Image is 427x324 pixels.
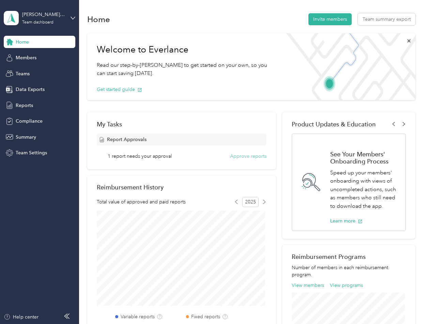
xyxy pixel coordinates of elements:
button: View programs [330,282,363,289]
span: Teams [16,70,30,77]
p: Speed up your members' onboarding with views of uncompleted actions, such as members who still ne... [330,169,398,211]
h1: Welcome to Everlance [97,44,272,55]
h1: Home [87,16,110,23]
div: [PERSON_NAME][EMAIL_ADDRESS][PERSON_NAME][DOMAIN_NAME] [22,11,65,18]
div: Team dashboard [22,20,54,25]
button: Team summary export [358,13,415,25]
span: Data Exports [16,86,45,93]
label: Variable reports [121,313,155,320]
button: Learn more [330,217,363,225]
p: Read our step-by-[PERSON_NAME] to get started on your own, so you can start saving [DATE]. [97,61,272,78]
span: Members [16,54,36,61]
span: Home [16,38,29,46]
span: Compliance [16,118,43,125]
span: Product Updates & Education [292,121,376,128]
label: Fixed reports [191,313,220,320]
span: Total value of approved and paid reports [97,198,186,205]
button: Get started guide [97,86,142,93]
iframe: Everlance-gr Chat Button Frame [389,286,427,324]
img: Welcome to everlance [281,33,415,100]
h2: Reimbursement Programs [292,253,406,260]
h1: See Your Members' Onboarding Process [330,151,398,165]
span: 1 report needs your approval [108,153,172,160]
h2: Reimbursement History [97,184,164,191]
span: 2025 [242,197,259,207]
button: Help center [4,313,39,321]
span: Reports [16,102,33,109]
span: Team Settings [16,149,47,156]
span: Summary [16,134,36,141]
button: View members [292,282,324,289]
button: Approve reports [230,153,266,160]
button: Invite members [308,13,352,25]
span: Report Approvals [107,136,147,143]
div: My Tasks [97,121,266,128]
p: Number of members in each reimbursement program. [292,264,406,278]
